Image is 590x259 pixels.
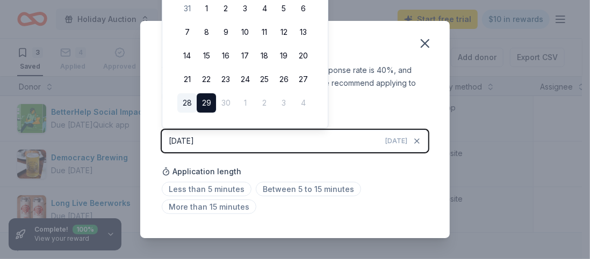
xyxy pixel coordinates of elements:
button: 24 [235,70,255,89]
button: 7 [177,23,197,42]
button: 21 [177,70,197,89]
button: 13 [293,23,313,42]
button: 9 [216,23,235,42]
span: Less than 5 minutes [162,182,251,196]
button: 8 [197,23,216,42]
button: 20 [293,46,313,65]
button: 27 [293,70,313,89]
button: 12 [274,23,293,42]
span: [DATE] [385,137,407,145]
button: 28 [177,93,197,113]
button: 23 [216,70,235,89]
button: 18 [255,46,274,65]
button: 29 [197,93,216,113]
button: 14 [177,46,197,65]
button: 26 [274,70,293,89]
button: 19 [274,46,293,65]
button: 22 [197,70,216,89]
div: [DATE] [169,135,194,147]
span: Between 5 to 15 minutes [256,182,361,196]
button: 16 [216,46,235,65]
button: 17 [235,46,255,65]
button: 11 [255,23,274,42]
span: Application length [162,165,241,178]
button: 10 [235,23,255,42]
span: More than 15 minutes [162,199,256,214]
button: 25 [255,70,274,89]
button: 15 [197,46,216,65]
button: [DATE][DATE] [162,130,428,152]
